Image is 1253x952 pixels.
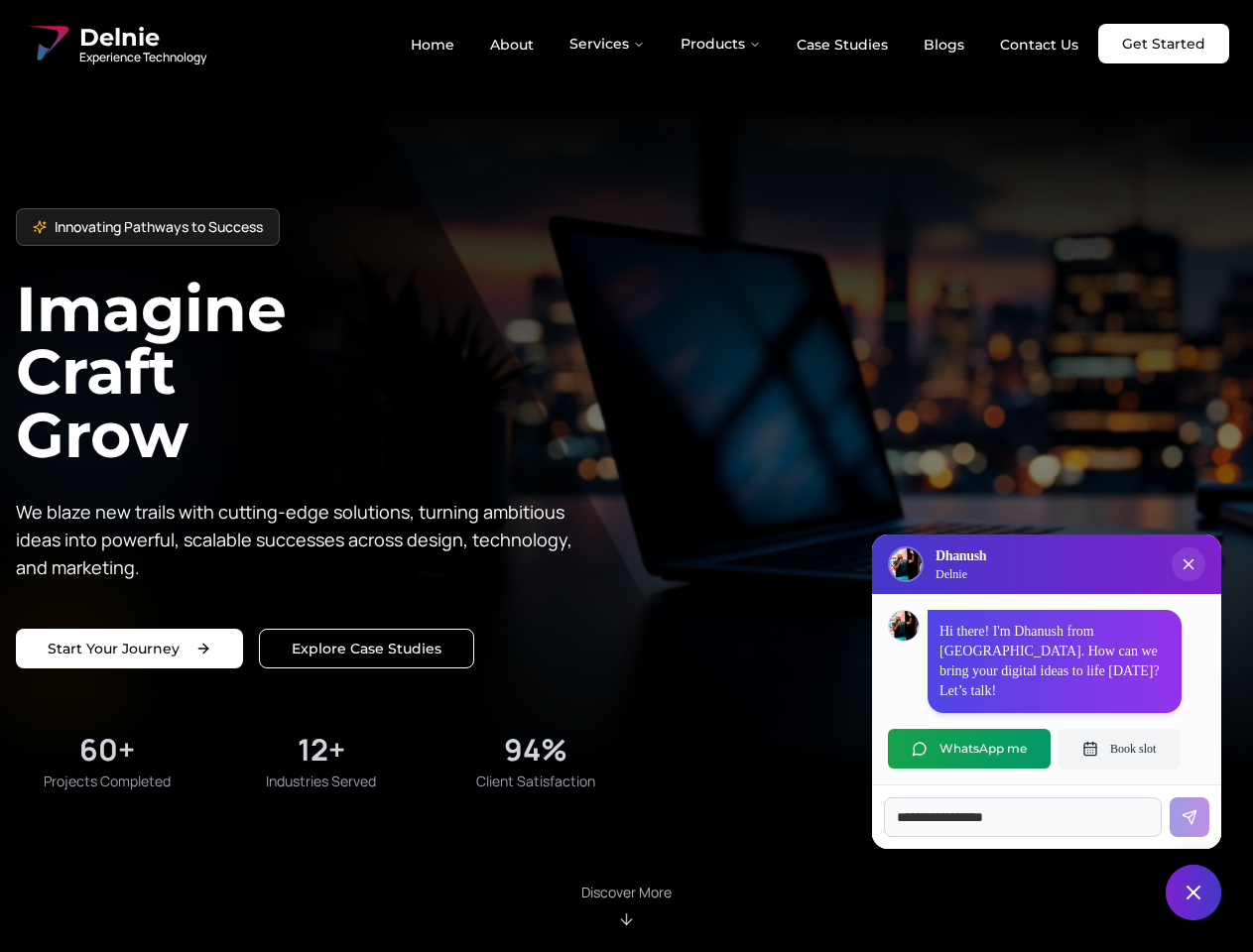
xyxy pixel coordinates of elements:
button: Products [665,24,777,63]
span: Delnie [79,22,206,54]
nav: Main [395,24,1094,63]
span: Projects Completed [44,772,171,791]
p: Delnie [936,566,986,582]
a: Start your project with us [16,629,243,668]
span: Client Satisfaction [476,772,595,791]
a: Home [395,28,470,61]
p: We blaze new trails with cutting-edge solutions, turning ambitious ideas into powerful, scalable ... [16,498,587,581]
button: Close chat popup [1172,547,1205,581]
span: Industries Served [266,772,376,791]
div: 60+ [79,732,135,768]
button: Close chat [1166,865,1221,920]
p: Discover More [581,883,672,902]
div: 94% [504,732,567,768]
h1: Imagine Craft Grow [16,278,627,465]
a: Explore our solutions [259,629,474,668]
img: Dhanush [889,611,919,641]
a: Get Started [1098,24,1229,63]
p: Hi there! I'm Dhanush from [GEOGRAPHIC_DATA]. How can we bring your digital ideas to life [DATE]?... [940,622,1170,701]
a: Delnie Logo Full [24,20,206,67]
img: Delnie Logo [24,20,71,67]
div: Scroll to About section [581,883,672,928]
a: Contact Us [984,28,1094,61]
div: 12+ [298,732,345,768]
a: About [474,28,550,61]
button: Book slot [1059,729,1180,769]
img: Delnie Logo [890,548,922,580]
a: Blogs [908,28,980,61]
h3: Dhanush [936,546,986,566]
a: Case Studies [781,28,904,61]
button: Services [554,24,661,63]
button: WhatsApp me [888,729,1051,769]
span: Experience Technology [79,50,206,65]
span: Innovating Pathways to Success [55,217,263,237]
